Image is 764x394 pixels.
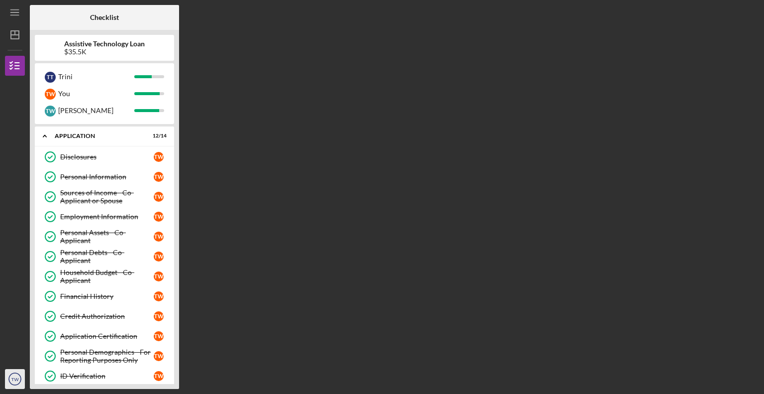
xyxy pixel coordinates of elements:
div: Application Certification [60,332,154,340]
div: T W [154,192,164,202]
div: T W [154,371,164,381]
a: Personal Demographics - For Reporting Purposes OnlyTW [40,346,169,366]
a: Personal InformationTW [40,167,169,187]
a: DisclosuresTW [40,147,169,167]
b: Checklist [90,13,119,21]
div: Trini [58,68,134,85]
div: Personal Debts - Co-Applicant [60,249,154,264]
div: Personal Information [60,173,154,181]
div: Financial History [60,292,154,300]
b: Assistive Technology Loan [64,40,145,48]
a: Household Budget - Co-ApplicantTW [40,266,169,286]
button: TW [5,369,25,389]
div: Personal Demographics - For Reporting Purposes Only [60,348,154,364]
div: T W [154,331,164,341]
div: ID Verification [60,372,154,380]
div: T W [154,172,164,182]
div: You [58,85,134,102]
div: T W [154,252,164,262]
div: T W [45,106,56,117]
div: T W [154,291,164,301]
div: Personal Assets - Co-Applicant [60,229,154,245]
div: $35.5K [64,48,145,56]
div: Disclosures [60,153,154,161]
div: Employment Information [60,213,154,221]
a: Application CertificationTW [40,326,169,346]
a: Employment InformationTW [40,207,169,227]
a: Sources of Income - Co-Applicant or SpouseTW [40,187,169,207]
div: T W [154,152,164,162]
text: TW [11,377,19,382]
div: Sources of Income - Co-Applicant or Spouse [60,189,154,205]
a: Credit AuthorizationTW [40,306,169,326]
a: ID VerificationTW [40,366,169,386]
div: T W [154,212,164,222]
div: Household Budget - Co-Applicant [60,268,154,284]
div: T W [45,89,56,100]
div: T W [154,351,164,361]
div: T W [154,271,164,281]
div: Application [55,133,142,139]
div: [PERSON_NAME] [58,102,134,119]
a: Personal Assets - Co-ApplicantTW [40,227,169,247]
div: T W [154,311,164,321]
a: Financial HistoryTW [40,286,169,306]
a: Personal Debts - Co-ApplicantTW [40,247,169,266]
div: 12 / 14 [149,133,167,139]
div: T T [45,72,56,83]
div: T W [154,232,164,242]
div: Credit Authorization [60,312,154,320]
